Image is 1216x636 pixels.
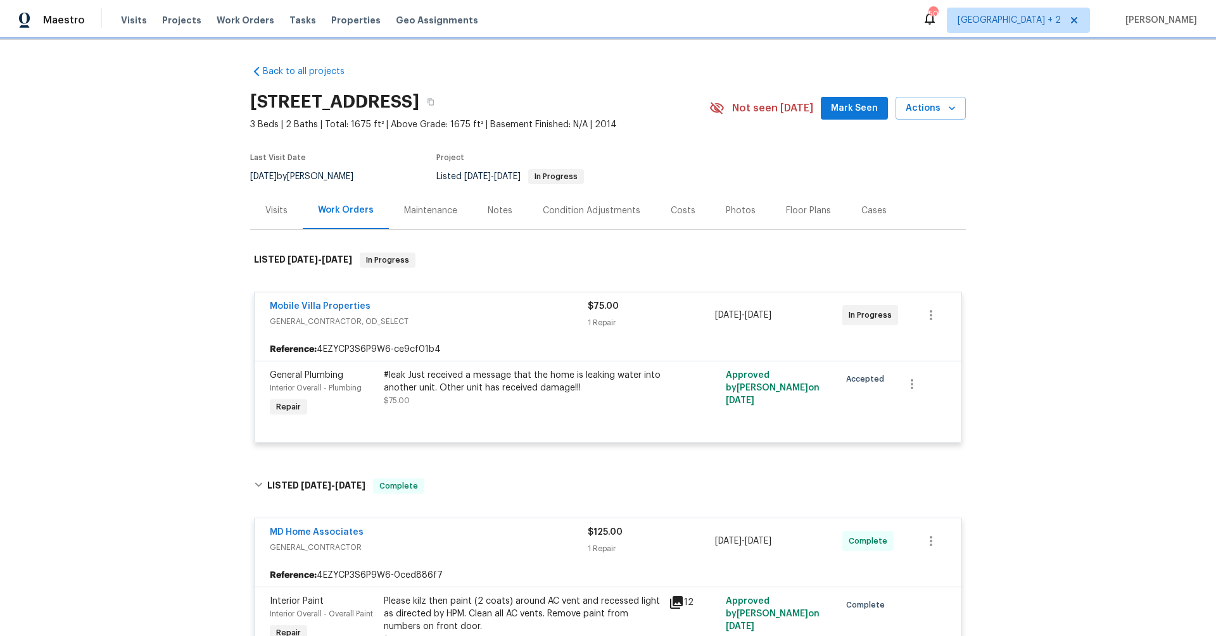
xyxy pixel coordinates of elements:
span: [DATE] [726,622,754,631]
span: Maestro [43,14,85,27]
span: Accepted [846,373,889,385]
div: by [PERSON_NAME] [250,169,369,184]
button: Copy Address [419,90,442,113]
div: LISTED [DATE]-[DATE]Complete [250,466,966,506]
div: 4EZYCP3S6P9W6-ce9cf01b4 [255,338,961,361]
span: Complete [846,599,890,611]
h2: [STREET_ADDRESS] [250,96,419,108]
span: In Progress [529,173,583,180]
span: Interior Overall - Overall Paint [270,610,373,618]
div: 1 Repair [588,316,715,329]
button: Mark Seen [821,97,888,120]
span: Listed [436,172,584,181]
div: 12 [669,595,718,610]
span: - [715,535,771,547]
span: [DATE] [745,537,771,546]
div: Cases [861,204,887,217]
b: Reference: [270,569,317,582]
div: Condition Adjustments [543,204,640,217]
span: 3 Beds | 2 Baths | Total: 1675 ft² | Above Grade: 1675 ft² | Basement Finished: N/A | 2014 [250,118,709,131]
a: Back to all projects [250,65,372,78]
span: Approved by [PERSON_NAME] on [726,597,820,631]
span: [DATE] [335,481,365,490]
span: $75.00 [384,397,410,404]
button: Actions [896,97,966,120]
span: Properties [331,14,381,27]
span: Complete [374,480,423,492]
span: [DATE] [322,255,352,264]
span: Repair [271,401,306,413]
a: MD Home Associates [270,528,364,537]
span: GENERAL_CONTRACTOR, OD_SELECT [270,315,588,328]
span: Last Visit Date [250,154,306,161]
span: [DATE] [715,537,742,546]
span: General Plumbing [270,371,343,380]
h6: LISTED [254,253,352,268]
span: Actions [906,101,956,116]
a: Mobile Villa Properties [270,302,370,311]
span: Project [436,154,464,161]
span: [DATE] [250,172,277,181]
b: Reference: [270,343,317,356]
div: 50 [928,8,937,20]
span: - [464,172,521,181]
span: $75.00 [588,302,619,311]
span: [PERSON_NAME] [1120,14,1197,27]
span: - [301,481,365,490]
div: Please kilz then paint (2 coats) around AC vent and recessed light as directed by HPM. Clean all ... [384,595,661,633]
span: Approved by [PERSON_NAME] on [726,371,820,405]
div: Notes [488,204,512,217]
span: - [715,309,771,321]
span: - [288,255,352,264]
span: Work Orders [217,14,274,27]
span: Projects [162,14,201,27]
span: [DATE] [745,311,771,320]
div: Work Orders [318,204,374,216]
div: Photos [726,204,756,217]
span: Not seen [DATE] [732,102,813,115]
span: Mark Seen [831,101,878,116]
span: [DATE] [301,481,331,490]
span: [DATE] [494,172,521,181]
span: [DATE] [726,396,754,405]
span: Visits [121,14,147,27]
div: #leak Just received a message that the home is leaking water into another unit. Other unit has re... [384,369,661,394]
span: In Progress [849,309,897,321]
span: [DATE] [715,311,742,320]
div: Maintenance [404,204,457,217]
div: LISTED [DATE]-[DATE]In Progress [250,240,966,280]
div: Visits [265,204,288,217]
span: Geo Assignments [396,14,478,27]
div: 4EZYCP3S6P9W6-0ced886f7 [255,564,961,587]
div: 1 Repair [588,542,715,555]
h6: LISTED [267,478,365,494]
span: Tasks [289,16,316,25]
span: $125.00 [588,528,623,537]
span: [GEOGRAPHIC_DATA] + 2 [958,14,1061,27]
span: In Progress [361,254,414,266]
span: GENERAL_CONTRACTOR [270,541,588,554]
span: Complete [849,535,892,547]
span: [DATE] [288,255,318,264]
div: Floor Plans [786,204,831,217]
span: [DATE] [464,172,491,181]
div: Costs [671,204,695,217]
span: Interior Overall - Plumbing [270,384,362,392]
span: Interior Paint [270,597,324,606]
